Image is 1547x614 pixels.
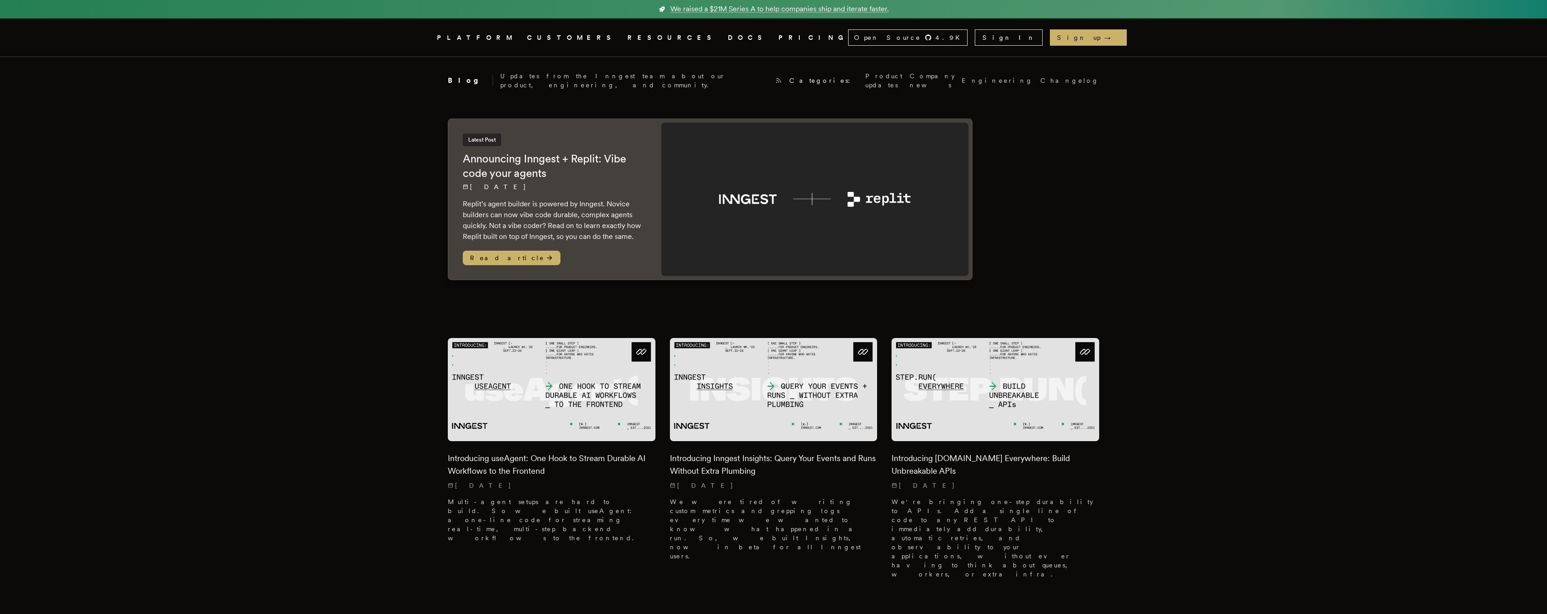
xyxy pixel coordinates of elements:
[892,452,1099,477] h2: Introducing [DOMAIN_NAME] Everywhere: Build Unbreakable APIs
[463,152,643,181] h2: Announcing Inngest + Replit: Vibe code your agents
[448,75,493,86] h2: Blog
[670,497,878,561] p: We were tired of writing custom metrics and grepping logs every time we wanted to know what happe...
[892,338,1099,586] a: Featured image for Introducing Step.Run Everywhere: Build Unbreakable APIs blog postIntroducing [...
[448,119,973,280] a: Latest PostAnnouncing Inngest + Replit: Vibe code your agents[DATE] Replit’s agent builder is pow...
[910,71,954,90] a: Company news
[448,497,655,543] p: Multi-agent setups are hard to build. So we built useAgent: a one-line code for streaming real-ti...
[437,32,516,43] button: PLATFORM
[1104,33,1120,42] span: →
[527,32,617,43] a: CUSTOMERS
[892,338,1099,442] img: Featured image for Introducing Step.Run Everywhere: Build Unbreakable APIs blog post
[463,251,560,265] span: Read article
[448,338,655,550] a: Featured image for Introducing useAgent: One Hook to Stream Durable AI Workflows to the Frontend ...
[892,497,1099,579] p: We're bringing one-step durability to APIs. Add a single line of code to any REST API to immediat...
[670,4,889,14] span: We raised a $21M Series A to help companies ship and iterate faster.
[627,32,717,43] button: RESOURCES
[728,32,768,43] a: DOCS
[865,71,902,90] a: Product updates
[463,199,643,242] p: Replit’s agent builder is powered by Inngest. Novice builders can now vibe code durable, complex ...
[448,452,655,477] h2: Introducing useAgent: One Hook to Stream Durable AI Workflows to the Frontend
[1050,29,1127,46] a: Sign up
[670,338,878,568] a: Featured image for Introducing Inngest Insights: Query Your Events and Runs Without Extra Plumbin...
[892,481,1099,490] p: [DATE]
[670,452,878,477] h2: Introducing Inngest Insights: Query Your Events and Runs Without Extra Plumbing
[463,133,501,146] span: Latest Post
[412,19,1135,57] nav: Global
[962,76,1033,85] a: Engineering
[500,71,768,90] p: Updates from the Inngest team about our product, engineering, and community.
[935,33,965,42] span: 4.9 K
[661,123,968,276] img: Featured image for Announcing Inngest + Replit: Vibe code your agents blog post
[975,29,1043,46] a: Sign In
[789,76,858,85] span: Categories:
[670,338,878,442] img: Featured image for Introducing Inngest Insights: Query Your Events and Runs Without Extra Plumbin...
[854,33,921,42] span: Open Source
[670,481,878,490] p: [DATE]
[778,32,848,43] a: PRICING
[448,481,655,490] p: [DATE]
[463,182,643,191] p: [DATE]
[1040,76,1099,85] a: Changelog
[448,338,655,442] img: Featured image for Introducing useAgent: One Hook to Stream Durable AI Workflows to the Frontend ...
